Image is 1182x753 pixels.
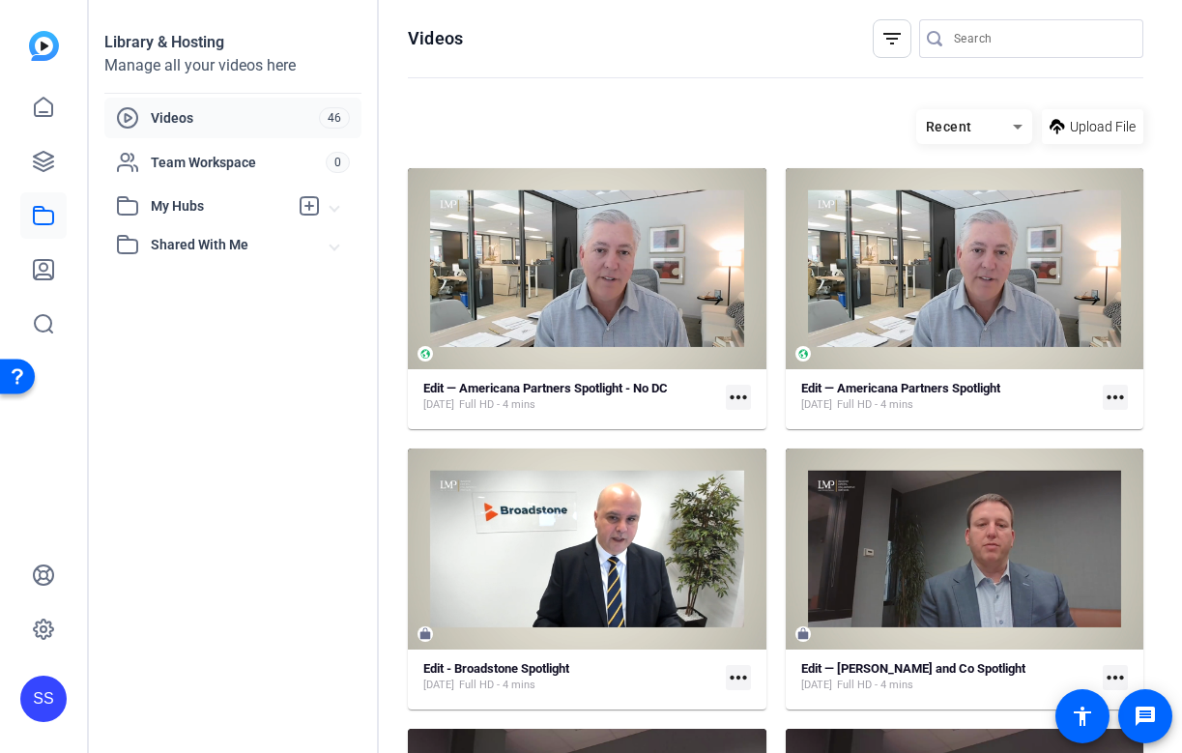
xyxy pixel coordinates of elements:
strong: Edit — Americana Partners Spotlight - No DC [423,381,668,395]
a: Edit - Broadstone Spotlight[DATE]Full HD - 4 mins [423,661,718,693]
h1: Videos [408,27,463,50]
mat-expansion-panel-header: Shared With Me [104,225,361,264]
div: SS [20,676,67,722]
span: Videos [151,108,319,128]
span: Team Workspace [151,153,326,172]
mat-icon: more_horiz [726,385,751,410]
span: My Hubs [151,196,288,217]
span: Full HD - 4 mins [837,678,913,693]
span: Full HD - 4 mins [459,678,535,693]
a: Edit — Americana Partners Spotlight - No DC[DATE]Full HD - 4 mins [423,381,718,413]
span: [DATE] [801,397,832,413]
mat-icon: more_horiz [726,665,751,690]
strong: Edit - Broadstone Spotlight [423,661,569,676]
div: Manage all your videos here [104,54,361,77]
input: Search [954,27,1128,50]
span: Full HD - 4 mins [459,397,535,413]
span: Full HD - 4 mins [837,397,913,413]
strong: Edit — [PERSON_NAME] and Co Spotlight [801,661,1025,676]
span: Shared With Me [151,235,331,255]
img: blue-gradient.svg [29,31,59,61]
span: [DATE] [801,678,832,693]
div: Library & Hosting [104,31,361,54]
mat-icon: filter_list [880,27,904,50]
span: [DATE] [423,678,454,693]
a: Edit — Americana Partners Spotlight[DATE]Full HD - 4 mins [801,381,1096,413]
mat-icon: message [1134,705,1157,728]
span: Recent [926,119,972,134]
a: Edit — [PERSON_NAME] and Co Spotlight[DATE]Full HD - 4 mins [801,661,1096,693]
span: 0 [326,152,350,173]
span: Upload File [1070,117,1136,137]
mat-icon: accessibility [1071,705,1094,728]
button: Upload File [1042,109,1143,144]
mat-expansion-panel-header: My Hubs [104,187,361,225]
mat-icon: more_horiz [1103,665,1128,690]
span: 46 [319,107,350,129]
strong: Edit — Americana Partners Spotlight [801,381,1000,395]
span: [DATE] [423,397,454,413]
mat-icon: more_horiz [1103,385,1128,410]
